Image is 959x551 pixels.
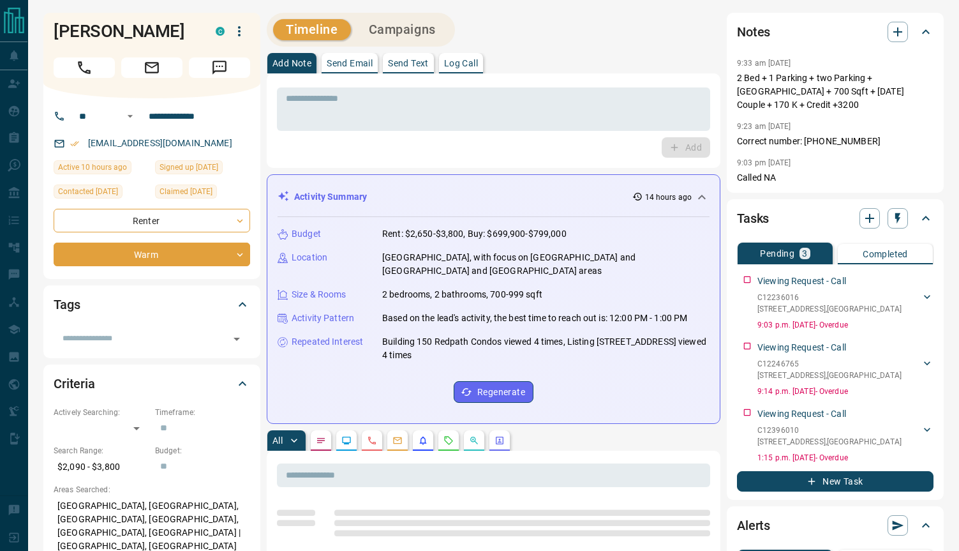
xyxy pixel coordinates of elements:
[54,457,149,478] p: $2,090 - $3,800
[54,294,80,315] h2: Tags
[54,209,250,232] div: Renter
[294,190,367,204] p: Activity Summary
[54,484,250,495] p: Areas Searched:
[454,381,533,403] button: Regenerate
[54,243,250,266] div: Warm
[367,435,377,446] svg: Calls
[228,330,246,348] button: Open
[757,436,902,448] p: [STREET_ADDRESS] , [GEOGRAPHIC_DATA]
[388,59,429,68] p: Send Text
[737,135,933,148] p: Correct number: [PHONE_NUMBER]
[443,435,454,446] svg: Requests
[757,341,846,354] p: Viewing Request - Call
[292,227,321,241] p: Budget
[737,510,933,541] div: Alerts
[737,158,791,167] p: 9:03 pm [DATE]
[121,57,182,78] span: Email
[863,250,908,259] p: Completed
[292,288,346,301] p: Size & Rooms
[757,422,933,450] div: C12396010[STREET_ADDRESS],[GEOGRAPHIC_DATA]
[737,171,933,185] p: Called NA
[760,249,794,258] p: Pending
[54,21,197,42] h1: [PERSON_NAME]
[70,139,79,148] svg: Email Verified
[737,122,791,131] p: 9:23 am [DATE]
[278,185,710,209] div: Activity Summary14 hours ago
[54,445,149,457] p: Search Range:
[737,203,933,234] div: Tasks
[216,27,225,36] div: condos.ca
[418,435,428,446] svg: Listing Alerts
[155,407,250,418] p: Timeframe:
[123,109,138,124] button: Open
[292,251,327,264] p: Location
[757,386,933,397] p: 9:14 p.m. [DATE] - Overdue
[273,19,351,40] button: Timeline
[757,356,933,384] div: C12246765[STREET_ADDRESS],[GEOGRAPHIC_DATA]
[494,435,505,446] svg: Agent Actions
[757,370,902,381] p: [STREET_ADDRESS] , [GEOGRAPHIC_DATA]
[160,161,218,174] span: Signed up [DATE]
[392,435,403,446] svg: Emails
[272,59,311,68] p: Add Note
[757,275,846,288] p: Viewing Request - Call
[645,192,692,203] p: 14 hours ago
[155,185,250,202] div: Sat Jun 28 2025
[54,57,115,78] span: Call
[316,435,326,446] svg: Notes
[356,19,449,40] button: Campaigns
[382,251,710,278] p: [GEOGRAPHIC_DATA], with focus on [GEOGRAPHIC_DATA] and [GEOGRAPHIC_DATA] and [GEOGRAPHIC_DATA] areas
[54,407,149,418] p: Actively Searching:
[54,289,250,320] div: Tags
[737,208,769,229] h2: Tasks
[737,72,933,112] p: 2 Bed + 1 Parking + two Parking + [GEOGRAPHIC_DATA] + 700 Sqft + [DATE] Couple + 170 K + Credit +...
[737,59,791,68] p: 9:33 am [DATE]
[757,303,902,315] p: [STREET_ADDRESS] , [GEOGRAPHIC_DATA]
[757,292,902,303] p: C12236016
[802,249,807,258] p: 3
[757,452,933,464] p: 1:15 p.m. [DATE] - Overdue
[737,22,770,42] h2: Notes
[58,161,127,174] span: Active 10 hours ago
[160,185,212,198] span: Claimed [DATE]
[757,289,933,317] div: C12236016[STREET_ADDRESS],[GEOGRAPHIC_DATA]
[382,312,687,325] p: Based on the lead's activity, the best time to reach out is: 12:00 PM - 1:00 PM
[58,185,118,198] span: Contacted [DATE]
[54,185,149,202] div: Mon Jun 30 2025
[272,436,283,445] p: All
[341,435,352,446] svg: Lead Browsing Activity
[737,515,770,536] h2: Alerts
[155,160,250,178] div: Sat Jun 28 2025
[54,374,95,394] h2: Criteria
[327,59,373,68] p: Send Email
[382,335,710,362] p: Building 150 Redpath Condos viewed 4 times, Listing [STREET_ADDRESS] viewed 4 times
[382,227,567,241] p: Rent: $2,650-$3,800, Buy: $699,900-$799,000
[382,288,542,301] p: 2 bedrooms, 2 bathrooms, 700-999 sqft
[88,138,232,148] a: [EMAIL_ADDRESS][DOMAIN_NAME]
[469,435,479,446] svg: Opportunities
[54,160,149,178] div: Mon Sep 15 2025
[444,59,478,68] p: Log Call
[189,57,250,78] span: Message
[292,312,354,325] p: Activity Pattern
[757,425,902,436] p: C12396010
[155,445,250,457] p: Budget:
[292,335,363,349] p: Repeated Interest
[737,471,933,492] button: New Task
[757,319,933,331] p: 9:03 p.m. [DATE] - Overdue
[757,407,846,421] p: Viewing Request - Call
[54,368,250,399] div: Criteria
[737,17,933,47] div: Notes
[757,358,902,370] p: C12246765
